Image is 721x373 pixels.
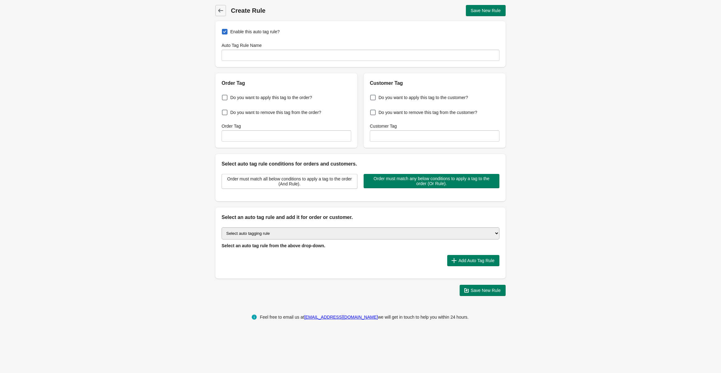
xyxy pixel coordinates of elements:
[230,94,312,101] span: Do you want to apply this tag to the order?
[379,94,468,101] span: Do you want to apply this tag to the customer?
[471,8,501,13] span: Save New Rule
[379,109,477,116] span: Do you want to remove this tag from the customer?
[222,214,499,221] h2: Select an auto tag rule and add it for order or customer.
[227,176,352,186] span: Order must match all below conditions to apply a tag to the order (And Rule).
[230,109,321,116] span: Do you want to remove this tag from the order?
[460,285,506,296] button: Save New Rule
[304,315,378,320] a: [EMAIL_ADDRESS][DOMAIN_NAME]
[222,80,351,87] h2: Order Tag
[466,5,506,16] button: Save New Rule
[222,123,241,129] label: Order Tag
[447,255,499,266] button: Add Auto Tag Rule
[369,176,494,186] span: Order must match any below conditions to apply a tag to the order (Or Rule).
[370,80,499,87] h2: Customer Tag
[222,42,262,48] label: Auto Tag Rule Name
[260,313,469,321] div: Feel free to email us at we will get in touch to help you within 24 hours.
[471,288,501,293] span: Save New Rule
[364,174,499,188] button: Order must match any below conditions to apply a tag to the order (Or Rule).
[222,160,499,168] h2: Select auto tag rule conditions for orders and customers.
[231,6,360,15] h1: Create Rule
[370,123,397,129] label: Customer Tag
[222,174,357,189] button: Order must match all below conditions to apply a tag to the order (And Rule).
[222,243,325,248] span: Select an auto tag rule from the above drop-down.
[458,258,494,263] span: Add Auto Tag Rule
[230,29,280,35] span: Enable this auto tag rule?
